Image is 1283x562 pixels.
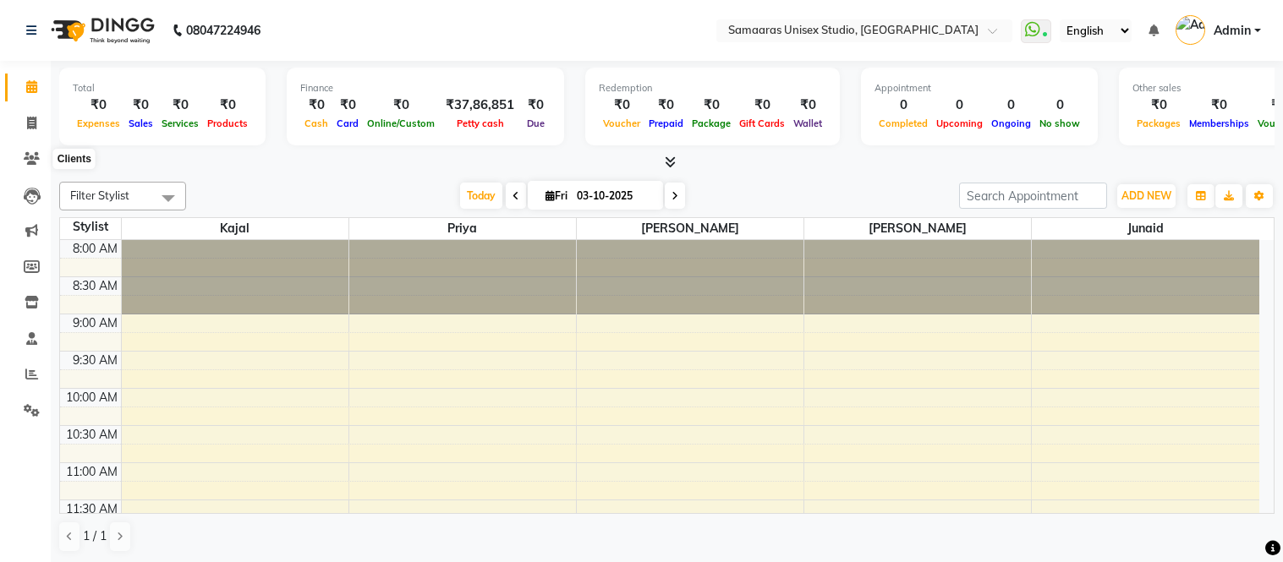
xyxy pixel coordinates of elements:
[349,218,576,239] span: Priya
[572,183,656,209] input: 2025-10-03
[363,95,439,115] div: ₹0
[300,95,332,115] div: ₹0
[1185,95,1253,115] div: ₹0
[203,95,252,115] div: ₹0
[63,500,121,518] div: 11:30 AM
[69,240,121,258] div: 8:00 AM
[1035,117,1084,129] span: No show
[688,117,735,129] span: Package
[644,95,688,115] div: ₹0
[332,95,363,115] div: ₹0
[875,117,932,129] span: Completed
[599,81,826,95] div: Redemption
[157,95,203,115] div: ₹0
[735,95,789,115] div: ₹0
[300,81,551,95] div: Finance
[1032,218,1259,239] span: junaid
[186,7,260,54] b: 08047224946
[1035,95,1084,115] div: 0
[69,352,121,369] div: 9:30 AM
[644,117,688,129] span: Prepaid
[203,117,252,129] span: Products
[959,183,1107,209] input: Search Appointment
[69,277,121,295] div: 8:30 AM
[789,95,826,115] div: ₹0
[124,117,157,129] span: Sales
[60,218,121,236] div: Stylist
[932,95,987,115] div: 0
[577,218,803,239] span: [PERSON_NAME]
[1214,22,1251,40] span: Admin
[875,81,1084,95] div: Appointment
[804,218,1031,239] span: [PERSON_NAME]
[688,95,735,115] div: ₹0
[1132,117,1185,129] span: Packages
[63,463,121,481] div: 11:00 AM
[70,188,129,202] span: Filter Stylist
[83,527,107,545] span: 1 / 1
[987,95,1035,115] div: 0
[69,314,121,332] div: 9:00 AM
[63,426,121,444] div: 10:30 AM
[73,81,252,95] div: Total
[332,117,363,129] span: Card
[875,95,932,115] div: 0
[452,117,508,129] span: Petty cash
[63,389,121,406] div: 10:00 AM
[1185,117,1253,129] span: Memberships
[73,117,124,129] span: Expenses
[439,95,521,115] div: ₹37,86,851
[987,117,1035,129] span: Ongoing
[73,95,124,115] div: ₹0
[1117,184,1176,208] button: ADD NEW
[157,117,203,129] span: Services
[53,150,96,170] div: Clients
[932,117,987,129] span: Upcoming
[1176,15,1205,45] img: Admin
[789,117,826,129] span: Wallet
[599,95,644,115] div: ₹0
[523,117,549,129] span: Due
[460,183,502,209] span: Today
[541,189,572,202] span: Fri
[124,95,157,115] div: ₹0
[1121,189,1171,202] span: ADD NEW
[122,218,348,239] span: Kajal
[1132,95,1185,115] div: ₹0
[599,117,644,129] span: Voucher
[521,95,551,115] div: ₹0
[300,117,332,129] span: Cash
[363,117,439,129] span: Online/Custom
[735,117,789,129] span: Gift Cards
[43,7,159,54] img: logo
